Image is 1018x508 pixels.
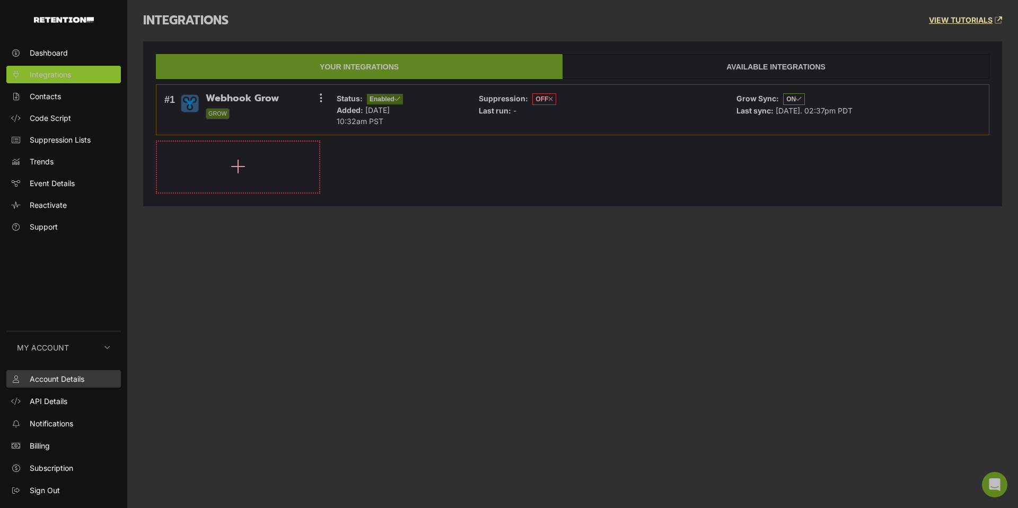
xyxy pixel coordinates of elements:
strong: Last sync: [736,106,774,115]
span: Subscription [30,462,73,474]
a: Integrations [6,66,121,83]
a: Event Details [6,174,121,192]
a: API Details [6,392,121,410]
a: Available integrations [563,54,989,79]
a: Notifications [6,415,121,432]
a: Account Details [6,370,121,388]
div: Open Intercom Messenger [982,472,1007,497]
span: My Account [17,342,69,353]
span: Integrations [30,69,71,80]
span: Notifications [30,418,73,429]
a: Sign Out [6,481,121,499]
span: Webhook Grow [206,93,279,104]
strong: Added: [337,106,363,115]
a: Your integrations [156,54,563,79]
span: - [513,106,516,115]
a: Contacts [6,87,121,105]
span: Billing [30,440,50,451]
img: Webhook Grow [179,93,200,114]
a: Dashboard [6,44,121,62]
span: OFF [532,93,556,105]
img: Retention.com [34,17,94,23]
a: Billing [6,437,121,454]
span: Reactivate [30,199,67,211]
span: Contacts [30,91,61,102]
span: GROW [206,108,230,119]
a: Code Script [6,109,121,127]
span: ON [783,93,805,105]
a: Reactivate [6,196,121,214]
strong: Suppression: [479,94,528,103]
strong: Last run: [479,106,511,115]
span: Trends [30,156,54,167]
a: Trends [6,153,121,170]
strong: Grow Sync: [736,94,779,103]
span: Dashboard [30,47,68,58]
h3: INTEGRATIONS [143,13,229,28]
span: Enabled [367,94,403,104]
span: Sign Out [30,485,60,496]
span: Account Details [30,373,84,384]
span: Event Details [30,178,75,189]
span: [DATE]. 02:37pm PDT [776,106,853,115]
a: VIEW TUTORIALS [929,16,1002,25]
a: Support [6,218,121,235]
strong: Status: [337,94,363,103]
span: Support [30,221,58,232]
button: My Account [6,331,121,364]
a: Suppression Lists [6,131,121,148]
span: API Details [30,396,67,407]
a: Subscription [6,459,121,477]
span: Code Script [30,112,71,124]
span: Suppression Lists [30,134,91,145]
span: [DATE] 10:32am PST [337,106,390,126]
div: #1 [164,93,175,127]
